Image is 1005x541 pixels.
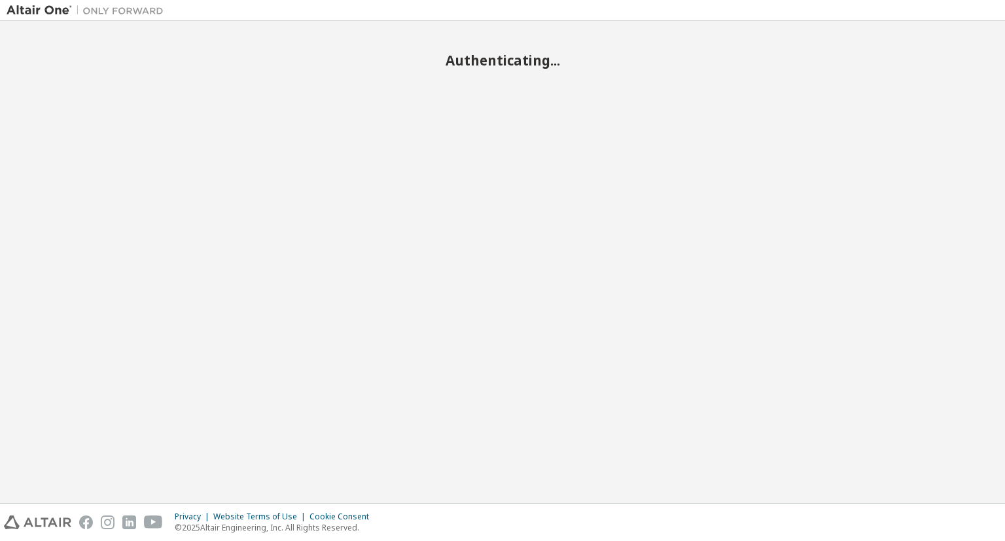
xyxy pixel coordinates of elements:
[175,512,213,522] div: Privacy
[122,515,136,529] img: linkedin.svg
[79,515,93,529] img: facebook.svg
[7,52,998,69] h2: Authenticating...
[213,512,309,522] div: Website Terms of Use
[309,512,377,522] div: Cookie Consent
[7,4,170,17] img: Altair One
[4,515,71,529] img: altair_logo.svg
[175,522,377,533] p: © 2025 Altair Engineering, Inc. All Rights Reserved.
[101,515,115,529] img: instagram.svg
[144,515,163,529] img: youtube.svg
